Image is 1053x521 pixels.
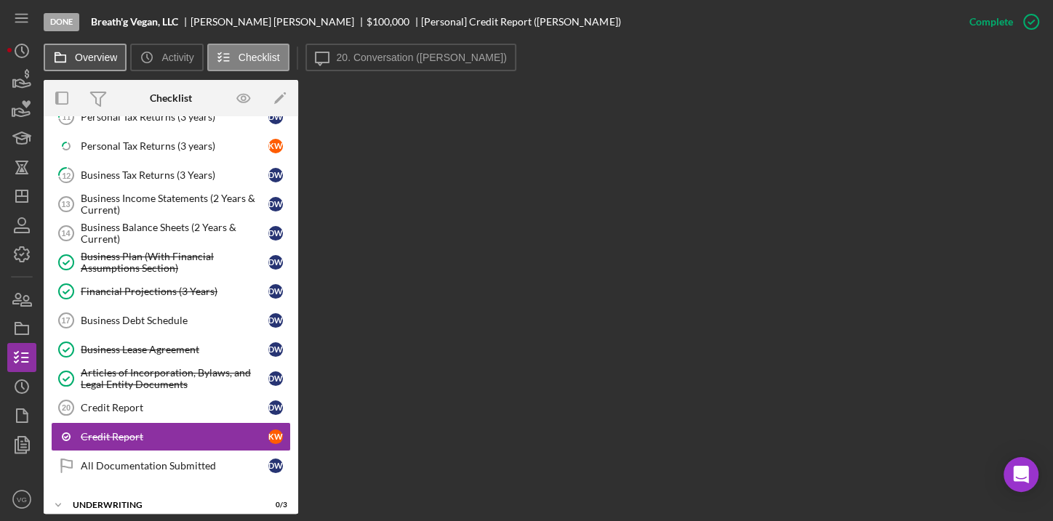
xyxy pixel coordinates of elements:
div: Business Balance Sheets (2 Years & Current) [81,222,268,245]
tspan: 17 [61,316,70,325]
div: [Personal] Credit Report ([PERSON_NAME]) [421,16,620,28]
a: 20Credit ReportDW [51,393,291,422]
label: Checklist [239,52,280,63]
label: Activity [161,52,193,63]
a: 17Business Debt ScheduleDW [51,306,291,335]
div: Checklist [150,92,192,104]
div: D W [268,255,283,270]
a: Articles of Incorporation, Bylaws, and Legal Entity DocumentsDW [51,364,291,393]
a: Business Plan (With Financial Assumptions Section)DW [51,248,291,277]
tspan: 12 [62,170,71,179]
div: D W [268,459,283,473]
div: Underwriting [73,501,251,509]
tspan: 13 [61,200,70,209]
div: D W [268,226,283,241]
div: Business Income Statements (2 Years & Current) [81,193,268,216]
a: 14Business Balance Sheets (2 Years & Current)DW [51,219,291,248]
div: D W [268,197,283,211]
a: 12Business Tax Returns (3 Years)DW [51,161,291,190]
div: D W [268,110,283,124]
button: VG [7,485,36,514]
a: 13Business Income Statements (2 Years & Current)DW [51,190,291,219]
div: Business Plan (With Financial Assumptions Section) [81,251,268,274]
button: Complete [955,7,1046,36]
button: Activity [130,44,203,71]
a: All Documentation SubmittedDW [51,451,291,480]
div: D W [268,371,283,386]
div: Personal Tax Returns (3 years) [81,111,268,123]
div: D W [268,284,283,299]
text: VG [17,496,27,504]
div: [PERSON_NAME] [PERSON_NAME] [191,16,367,28]
div: $100,000 [367,16,409,28]
a: 11Personal Tax Returns (3 years)DW [51,102,291,132]
button: Overview [44,44,127,71]
tspan: 11 [62,112,71,121]
div: Business Debt Schedule [81,315,268,326]
div: D W [268,400,283,415]
a: Credit ReportKW [51,422,291,451]
div: Personal Tax Returns (3 years) [81,140,268,152]
div: All Documentation Submitted [81,460,268,472]
button: Checklist [207,44,289,71]
b: Breath'g Vegan, LLC [91,16,178,28]
a: Business Lease AgreementDW [51,335,291,364]
div: Credit Report [81,402,268,413]
tspan: 20 [62,403,71,412]
div: Done [44,13,79,31]
div: Open Intercom Messenger [1004,457,1038,492]
div: Financial Projections (3 Years) [81,286,268,297]
label: Overview [75,52,117,63]
div: Complete [969,7,1013,36]
div: K W [268,139,283,153]
a: Financial Projections (3 Years)DW [51,277,291,306]
div: K W [268,429,283,444]
div: 0 / 3 [261,501,287,509]
div: D W [268,313,283,328]
div: Business Tax Returns (3 Years) [81,169,268,181]
div: Credit Report [81,431,268,443]
label: 20. Conversation ([PERSON_NAME]) [337,52,507,63]
div: D W [268,342,283,357]
div: Business Lease Agreement [81,344,268,355]
button: 20. Conversation ([PERSON_NAME]) [305,44,516,71]
tspan: 14 [61,229,71,238]
div: D W [268,168,283,182]
div: Articles of Incorporation, Bylaws, and Legal Entity Documents [81,367,268,390]
a: Personal Tax Returns (3 years)KW [51,132,291,161]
